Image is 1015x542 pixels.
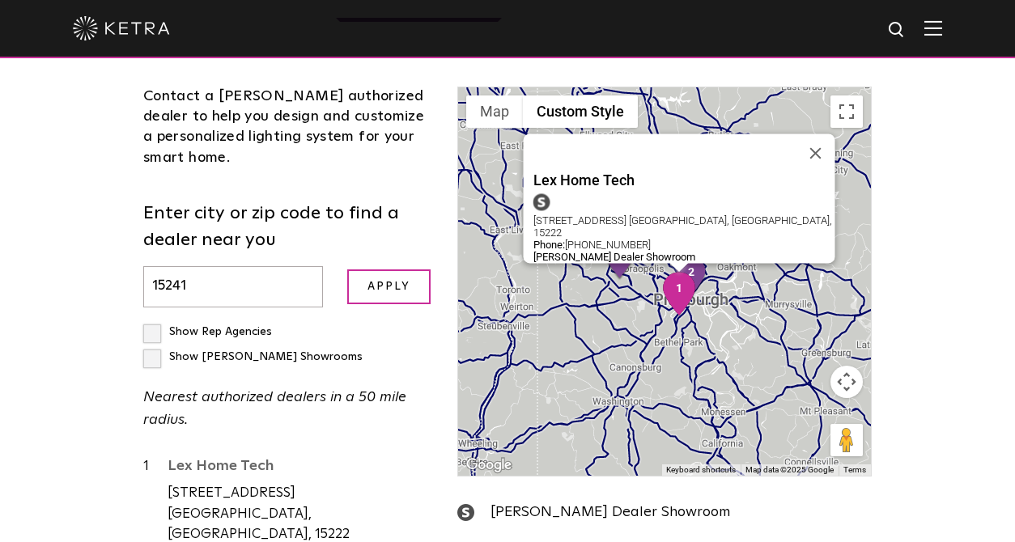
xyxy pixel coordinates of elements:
[143,351,363,362] label: Show [PERSON_NAME] Showrooms
[533,214,835,239] div: [STREET_ADDRESS] [GEOGRAPHIC_DATA], [GEOGRAPHIC_DATA], 15222
[73,16,170,40] img: ketra-logo-2019-white
[674,256,708,299] div: 2
[168,459,433,479] a: Lex Home Tech
[533,239,564,251] strong: Phone:
[143,326,272,337] label: Show Rep Agencies
[457,504,474,521] img: showroom_icon.png
[462,455,516,476] a: Open this area in Google Maps (opens a new window)
[830,424,863,456] button: Drag Pegman onto the map to open Street View
[830,366,863,398] button: Map camera controls
[533,239,835,251] div: [PHONE_NUMBER]
[843,465,866,474] a: Terms (opens in new tab)
[887,20,907,40] img: search icon
[462,455,516,476] img: Google
[666,464,736,476] button: Keyboard shortcuts
[924,20,942,36] img: Hamburger%20Nav.svg
[745,465,834,474] span: Map data ©2025 Google
[143,266,323,307] input: Enter city or zip code
[143,386,433,433] p: Nearest authorized dealers in a 50 mile radius.
[143,201,433,254] label: Enter city or zip code to find a dealer near you
[523,95,638,128] button: Custom Style
[466,95,523,128] button: Show street map
[347,269,431,304] input: Apply
[796,133,835,172] button: Close
[457,501,873,524] div: [PERSON_NAME] Dealer Showroom
[533,251,694,263] strong: [PERSON_NAME] Dealer Showroom
[662,272,696,315] div: 1
[533,172,835,193] a: Lex Home Tech
[143,87,433,168] div: Contact a [PERSON_NAME] authorized dealer to help you design and customize a personalized lightin...
[830,95,863,128] button: Toggle fullscreen view
[533,193,550,210] img: showroom_icon.png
